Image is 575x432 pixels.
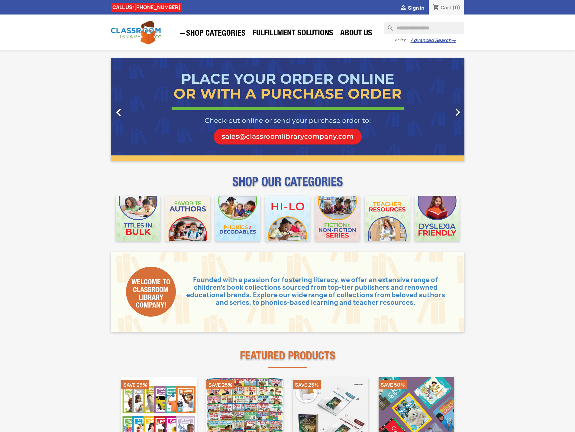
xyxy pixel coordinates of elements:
a: SHOP CATEGORIES [176,27,249,40]
a: Previous [111,58,164,161]
span: - or try - [392,37,410,43]
a:  Sign in [400,5,424,11]
img: CLC_Dyslexia_Mobile.jpg [415,196,460,241]
span: → [451,37,456,44]
img: CLC_HiLo_Mobile.jpg [265,196,310,241]
ul: Carousel container [111,58,464,161]
p: SHOP OUR CATEGORIES [111,180,464,191]
span: (0) [452,4,460,11]
p: Founded with a passion for fostering literacy, we offer an extensive range of children's book col... [176,276,449,307]
a: Advanced Search→ [410,37,456,44]
input: Search [384,22,464,34]
div: Welcome to Classroom Library Company! [126,267,176,317]
img: CLC_Teacher_Resources_Mobile.jpg [365,196,410,241]
i:  [179,30,186,37]
a: Fulfillment Solutions [250,28,336,40]
i: search [384,22,392,29]
img: Classroom Library Company [111,21,162,44]
i:  [400,5,407,12]
i:  [111,105,126,120]
li: Save 25% [206,380,234,389]
li: Save 50% [379,380,407,389]
i: shopping_cart [432,4,440,11]
h2: Featured Products [111,344,464,363]
div: CALL US: [111,3,182,12]
li: Save 25% [293,380,321,389]
i:  [450,105,465,120]
img: CLC_Favorite_Authors_Mobile.jpg [165,196,210,241]
a: About Us [337,28,375,40]
img: CLC_Phonics_And_Decodables_Mobile.jpg [215,196,260,241]
span: Cart [441,4,451,11]
li: Save 25% [121,380,149,389]
a: Next [411,58,464,161]
img: CLC_Fiction_Nonfiction_Mobile.jpg [315,196,360,241]
img: CLC_Bulk_Mobile.jpg [116,196,161,241]
span: Sign in [408,5,424,11]
a: [PHONE_NUMBER] [134,4,180,11]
